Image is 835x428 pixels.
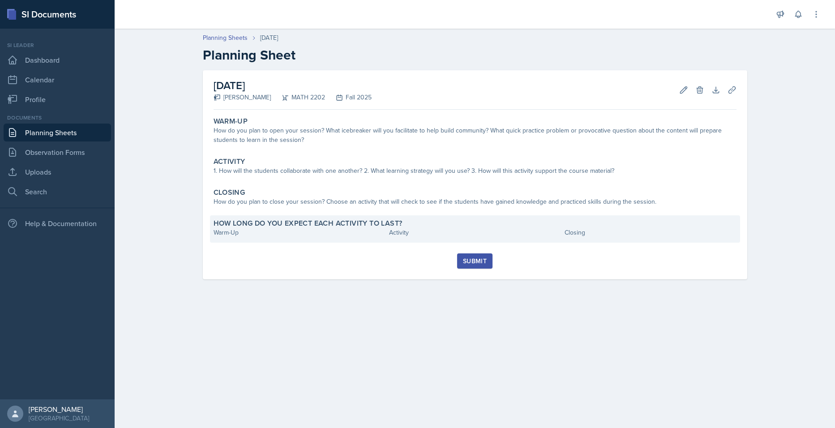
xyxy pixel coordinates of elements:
div: MATH 2202 [271,93,325,102]
div: Documents [4,114,111,122]
a: Dashboard [4,51,111,69]
a: Planning Sheets [4,124,111,141]
label: Activity [214,157,245,166]
a: Profile [4,90,111,108]
a: Planning Sheets [203,33,248,43]
h2: [DATE] [214,77,372,94]
div: How do you plan to open your session? What icebreaker will you facilitate to help build community... [214,126,737,145]
div: Closing [565,228,737,237]
div: Fall 2025 [325,93,372,102]
a: Calendar [4,71,111,89]
div: How do you plan to close your session? Choose an activity that will check to see if the students ... [214,197,737,206]
div: 1. How will the students collaborate with one another? 2. What learning strategy will you use? 3.... [214,166,737,175]
div: [PERSON_NAME] [214,93,271,102]
div: [PERSON_NAME] [29,405,89,414]
a: Search [4,183,111,201]
div: Submit [463,257,487,265]
div: [DATE] [260,33,278,43]
a: Uploads [4,163,111,181]
div: Warm-Up [214,228,385,237]
div: Help & Documentation [4,214,111,232]
label: Closing [214,188,245,197]
label: Warm-Up [214,117,248,126]
div: Si leader [4,41,111,49]
div: [GEOGRAPHIC_DATA] [29,414,89,423]
div: Activity [389,228,561,237]
h2: Planning Sheet [203,47,747,63]
label: How long do you expect each activity to last? [214,219,403,228]
button: Submit [457,253,492,269]
a: Observation Forms [4,143,111,161]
